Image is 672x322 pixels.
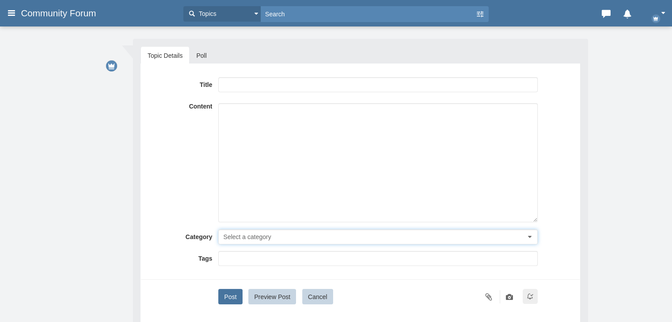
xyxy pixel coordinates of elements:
label: Content [148,99,218,111]
button: Preview Post [248,289,296,304]
button: Post [218,289,242,304]
button: Topics [183,6,261,22]
span: Select a category [223,233,271,240]
img: yH5BAEAAAAALAAAAAABAAEAAAIBRAA7 [84,39,115,70]
a: Attach files [479,290,498,303]
button: Cancel [302,289,333,304]
a: Topic Details [141,47,189,64]
i: Messages [600,7,612,16]
label: Category [148,229,218,241]
i: Owner [652,15,660,23]
i: Notifications [621,7,634,16]
label: Title [148,77,218,89]
a: Show search options [475,6,484,22]
i: Main menu [7,5,16,21]
label: Tags [148,251,218,263]
input: Search [261,6,475,22]
i: Follow this topic to get notified about new replies [523,289,538,304]
a: Poll [190,47,213,64]
a: Insert photos [500,290,519,303]
span: Topics [197,9,216,19]
img: yH5BAEAAAAALAAAAAABAAEAAAIBRAA7 [642,5,658,21]
i: Owner [106,60,117,71]
span: Community Forum [21,8,103,19]
a: Community Forum [21,5,179,21]
button: Select a category [218,229,537,244]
